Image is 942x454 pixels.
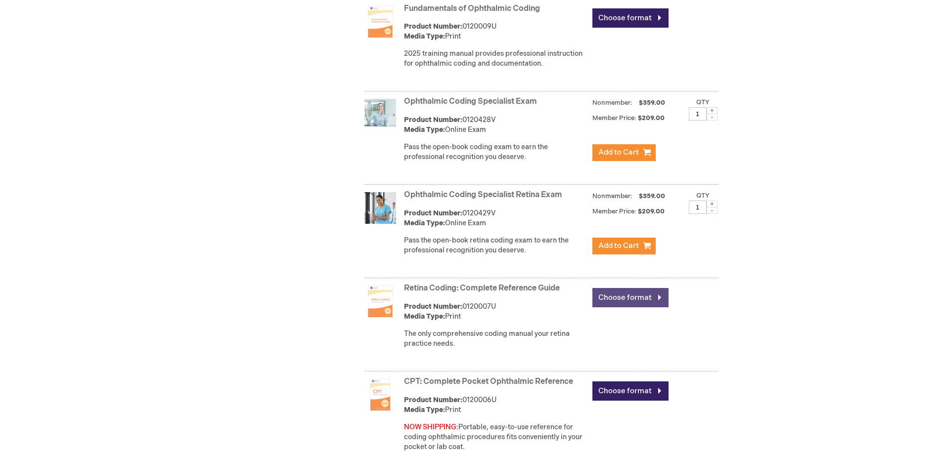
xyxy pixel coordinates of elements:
[404,125,445,134] strong: Media Type:
[404,142,587,162] p: Pass the open-book coding exam to earn the professional recognition you deserve.
[404,22,587,41] div: 0120009U Print
[404,208,587,228] div: 0120429V Online Exam
[404,423,458,431] font: NOW SHIPPING:
[404,219,445,227] strong: Media Type:
[404,190,562,200] a: Ophthalmic Coding Specialist Retina Exam
[404,115,587,135] div: 0120428V Online Exam
[592,114,636,122] strong: Member Price:
[592,381,669,401] a: Choose format
[598,241,639,250] span: Add to Cart
[404,49,587,69] p: 2025 training manual provides professional instruction for ophthalmic coding and documentation.
[404,32,445,41] strong: Media Type:
[637,192,667,200] span: $359.00
[689,107,707,121] input: Qty
[364,379,396,411] img: CPT: Complete Pocket Ophthalmic Reference
[404,406,445,414] strong: Media Type:
[696,98,710,106] label: Qty
[404,4,540,13] a: Fundamentals of Ophthalmic Coding
[638,114,666,122] span: $209.00
[689,201,707,214] input: Qty
[638,207,666,215] span: $209.00
[404,97,537,106] a: Ophthalmic Coding Specialist Exam
[404,329,587,349] p: The only comprehensive coding manual your retina practice needs.
[364,99,396,130] img: Ophthalmic Coding Specialist Exam
[364,192,396,224] img: Ophthalmic Coding Specialist Retina Exam
[404,116,462,124] strong: Product Number:
[404,302,462,311] strong: Product Number:
[592,288,669,307] a: Choose format
[592,207,636,215] strong: Member Price:
[592,144,656,161] button: Add to Cart
[404,236,587,255] p: Pass the open-book retina coding exam to earn the professional recognition you deserve.
[404,396,462,404] strong: Product Number:
[404,422,587,452] div: Portable, easy-to-use reference for coding ophthalmic procedures fits conveniently in your pocket...
[404,22,462,31] strong: Product Number:
[696,192,710,200] label: Qty
[592,8,669,28] a: Choose format
[592,190,632,203] strong: Nonmember:
[364,6,396,38] img: Fundamentals of Ophthalmic Coding
[592,238,656,254] button: Add to Cart
[404,312,445,321] strong: Media Type:
[404,209,462,217] strong: Product Number:
[404,284,560,293] a: Retina Coding: Complete Reference Guide
[404,395,587,415] div: 0120006U Print
[637,99,667,107] span: $359.00
[598,148,639,157] span: Add to Cart
[404,377,573,386] a: CPT: Complete Pocket Ophthalmic Reference
[364,286,396,317] img: Retina Coding: Complete Reference Guide
[404,302,587,322] div: 0120007U Print
[592,97,632,109] strong: Nonmember:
